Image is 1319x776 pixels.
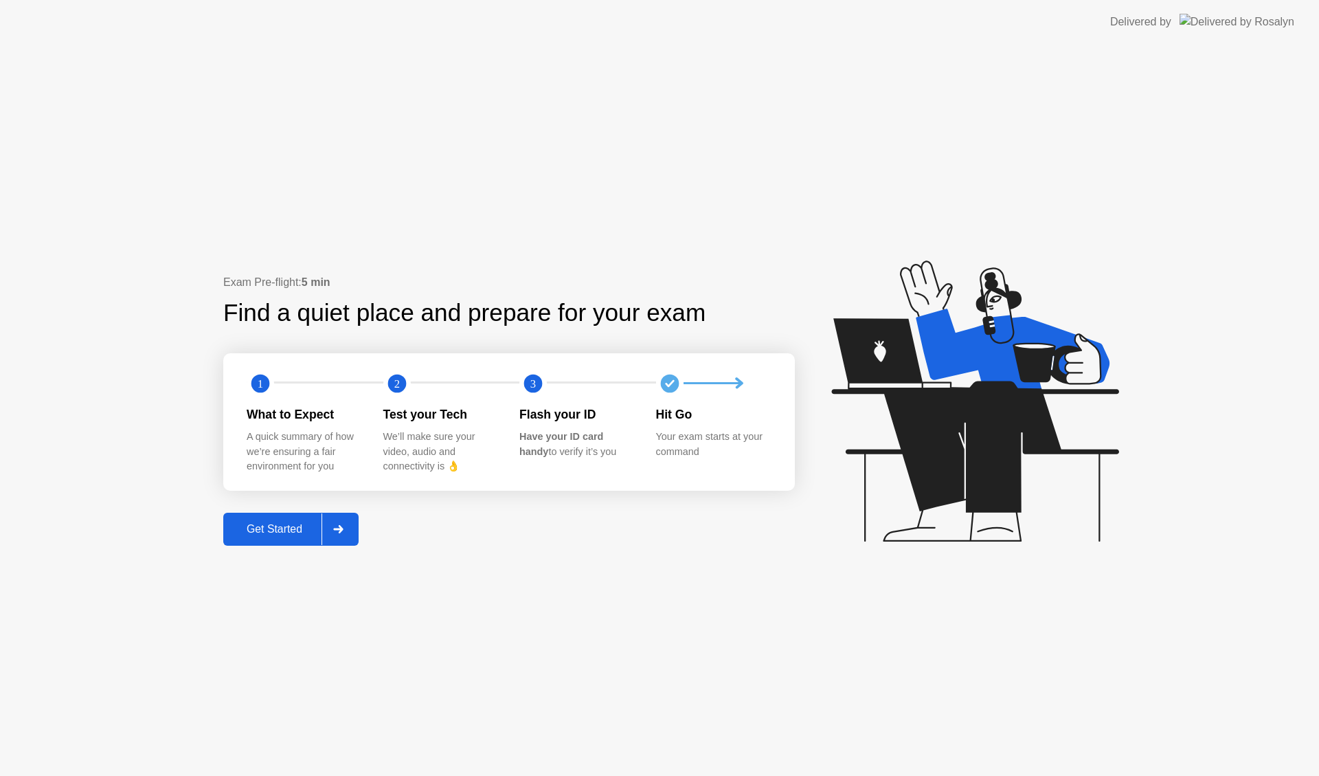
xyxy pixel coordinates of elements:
div: Flash your ID [519,406,634,423]
button: Get Started [223,513,359,546]
text: 1 [258,377,263,390]
b: Have your ID card handy [519,431,603,457]
div: A quick summary of how we’re ensuring a fair environment for you [247,430,361,474]
b: 5 min [302,276,330,288]
div: to verify it’s you [519,430,634,459]
div: What to Expect [247,406,361,423]
text: 3 [530,377,536,390]
div: Find a quiet place and prepare for your exam [223,295,708,331]
div: Delivered by [1110,14,1171,30]
div: Test your Tech [383,406,498,423]
div: Get Started [227,523,322,535]
div: Hit Go [656,406,771,423]
img: Delivered by Rosalyn [1180,14,1294,30]
div: We’ll make sure your video, audio and connectivity is 👌 [383,430,498,474]
div: Exam Pre-flight: [223,274,795,291]
div: Your exam starts at your command [656,430,771,459]
text: 2 [394,377,399,390]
